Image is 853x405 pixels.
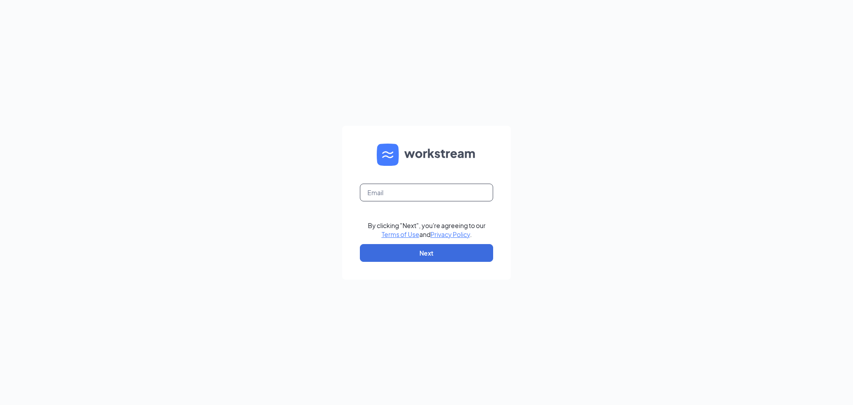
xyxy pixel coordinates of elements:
[377,144,476,166] img: WS logo and Workstream text
[360,244,493,262] button: Next
[360,184,493,201] input: Email
[382,230,419,238] a: Terms of Use
[368,221,486,239] div: By clicking "Next", you're agreeing to our and .
[430,230,470,238] a: Privacy Policy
